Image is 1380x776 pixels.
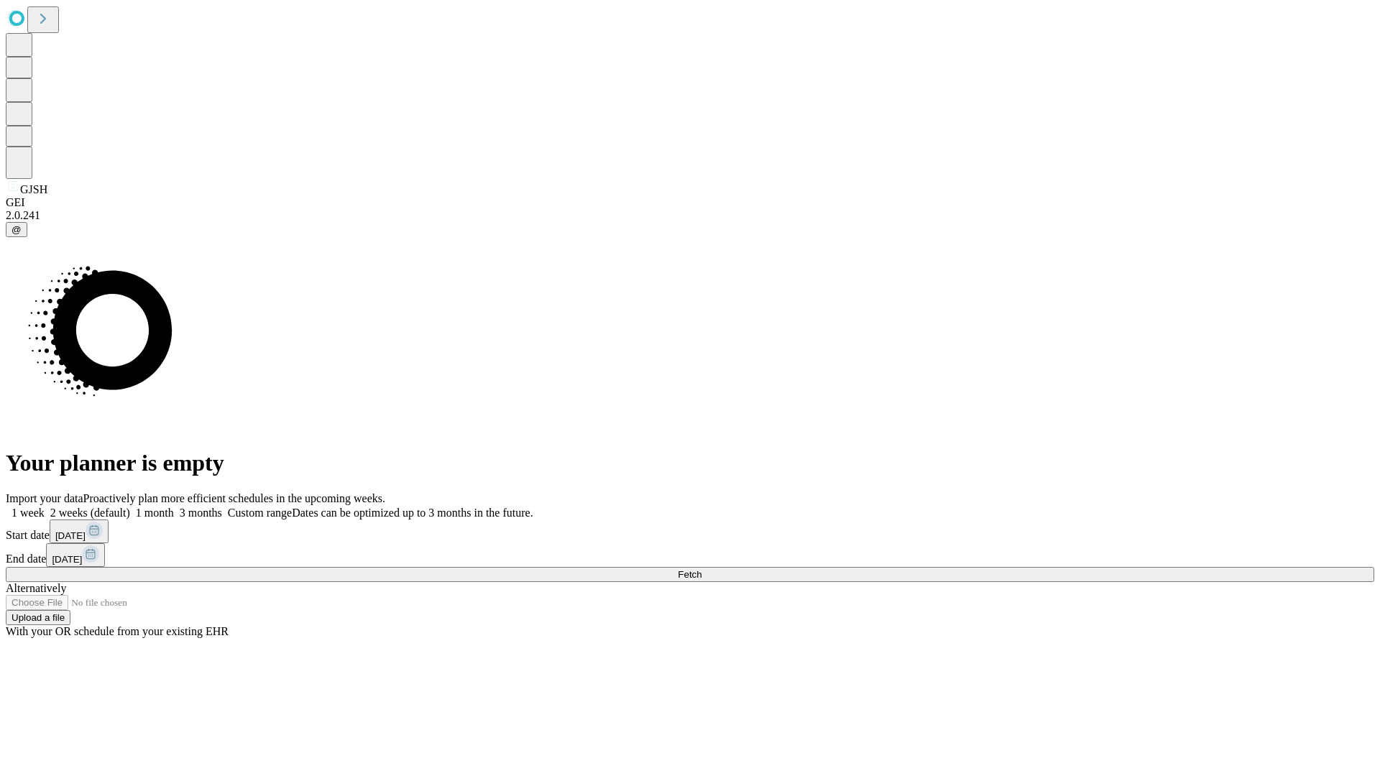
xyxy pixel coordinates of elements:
div: 2.0.241 [6,209,1374,222]
div: End date [6,543,1374,567]
span: GJSH [20,183,47,195]
span: Proactively plan more efficient schedules in the upcoming weeks. [83,492,385,504]
span: Import your data [6,492,83,504]
span: Dates can be optimized up to 3 months in the future. [292,507,533,519]
button: [DATE] [50,519,109,543]
span: 1 week [11,507,45,519]
div: GEI [6,196,1374,209]
button: [DATE] [46,543,105,567]
button: @ [6,222,27,237]
span: 3 months [180,507,222,519]
h1: Your planner is empty [6,450,1374,476]
span: [DATE] [55,530,86,541]
button: Upload a file [6,610,70,625]
span: @ [11,224,22,235]
span: Fetch [678,569,701,580]
span: Custom range [228,507,292,519]
button: Fetch [6,567,1374,582]
span: [DATE] [52,554,82,565]
span: With your OR schedule from your existing EHR [6,625,229,637]
span: Alternatively [6,582,66,594]
span: 2 weeks (default) [50,507,130,519]
div: Start date [6,519,1374,543]
span: 1 month [136,507,174,519]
